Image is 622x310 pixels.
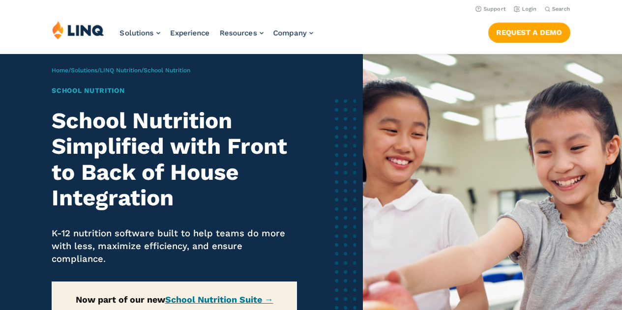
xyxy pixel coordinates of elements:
a: School Nutrition Suite → [165,294,273,305]
span: Resources [220,28,257,37]
a: Login [514,6,537,12]
nav: Button Navigation [488,21,570,42]
h1: School Nutrition [52,85,296,96]
a: Solutions [120,28,160,37]
a: Request a Demo [488,23,570,42]
strong: Now part of our new [76,294,273,305]
nav: Primary Navigation [120,21,313,53]
a: LINQ Nutrition [100,67,141,74]
a: Support [475,6,506,12]
h2: School Nutrition Simplified with Front to Back of House Integration [52,108,296,211]
a: Resources [220,28,264,37]
img: LINQ | K‑12 Software [52,21,104,39]
a: Home [52,67,68,74]
span: / / / [52,67,190,74]
span: School Nutrition [144,67,190,74]
button: Open Search Bar [545,5,570,13]
a: Company [273,28,313,37]
span: Search [552,6,570,12]
p: K-12 nutrition software built to help teams do more with less, maximize efficiency, and ensure co... [52,227,296,266]
span: Solutions [120,28,154,37]
a: Experience [170,28,210,37]
span: Company [273,28,307,37]
a: Solutions [71,67,97,74]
